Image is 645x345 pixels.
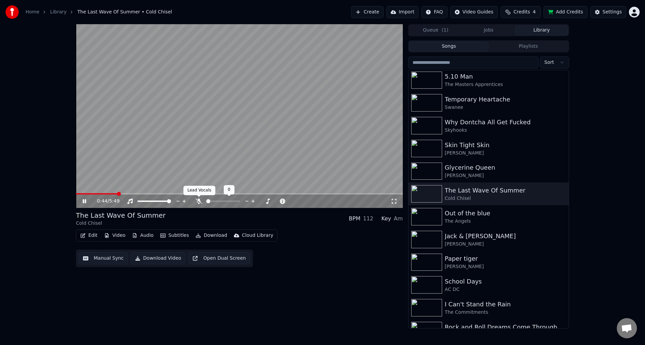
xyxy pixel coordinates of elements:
div: Am [394,215,403,223]
span: 4 [533,9,536,15]
div: 112 [363,215,374,223]
button: Songs [409,42,489,51]
div: Out of the blue [445,209,566,218]
div: AC DC [445,286,566,293]
button: Download [193,231,230,240]
div: Glycerine Queen [445,163,566,172]
a: Library [50,9,67,15]
div: Swanee [445,104,566,111]
div: 0 [224,185,234,195]
div: The Angels [445,218,566,225]
button: Import [386,6,419,18]
div: The Last Wave Of Summer [76,211,166,220]
button: Playlists [488,42,568,51]
button: Library [515,26,568,35]
button: Audio [129,231,156,240]
button: Queue [409,26,462,35]
div: Settings [603,9,622,15]
div: I Can't Stand the Rain [445,300,566,309]
button: Credits4 [501,6,541,18]
div: The Masters Apprentices [445,81,566,88]
div: Rock and Roll Dreams Come Through [445,322,566,332]
button: Jobs [462,26,515,35]
button: Manual Sync [79,252,128,264]
div: [PERSON_NAME] [445,263,566,270]
div: School Days [445,277,566,286]
button: Create [351,6,384,18]
div: [PERSON_NAME] [445,241,566,248]
div: Cold Chisel [76,220,166,227]
div: Cloud Library [242,232,273,239]
span: The Last Wave Of Summer • Cold Chisel [77,9,172,15]
button: FAQ [421,6,447,18]
nav: breadcrumb [26,9,172,15]
button: Download Video [131,252,185,264]
img: youka [5,5,19,19]
div: Lead Vocals [183,186,215,195]
div: / [97,198,113,205]
span: 0:44 [97,198,107,205]
div: Skin Tight Skin [445,140,566,150]
button: Subtitles [158,231,191,240]
div: Why Dontcha All Get Fucked [445,118,566,127]
div: Temporary Heartache [445,95,566,104]
button: Settings [590,6,626,18]
a: Open chat [617,318,637,338]
div: The Last Wave Of Summer [445,186,566,195]
a: Home [26,9,39,15]
button: Edit [78,231,100,240]
button: Add Credits [544,6,588,18]
div: [PERSON_NAME] [445,172,566,179]
div: Skyhooks [445,127,566,134]
span: 5:49 [109,198,120,205]
div: BPM [349,215,360,223]
div: 5.10 Man [445,72,566,81]
button: Video [101,231,128,240]
div: [PERSON_NAME] [445,150,566,157]
span: ( 1 ) [442,27,448,34]
span: Credits [513,9,530,15]
div: Paper tiger [445,254,566,263]
div: The Commitments [445,309,566,316]
div: Jack & [PERSON_NAME] [445,231,566,241]
span: Sort [544,59,554,66]
button: Video Guides [450,6,498,18]
div: Cold Chisel [445,195,566,202]
button: Open Dual Screen [188,252,250,264]
div: Key [381,215,391,223]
